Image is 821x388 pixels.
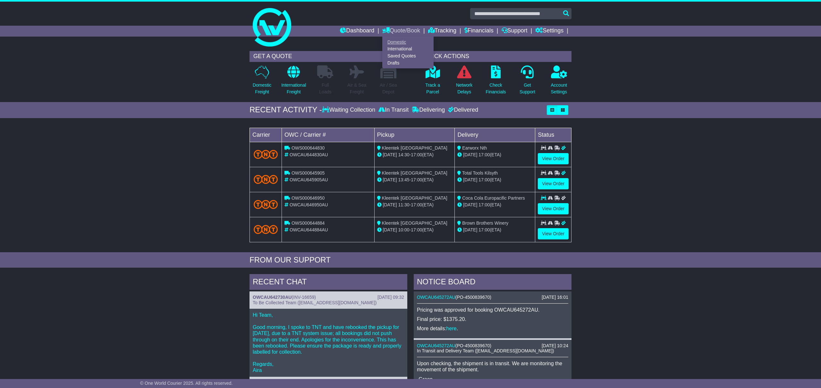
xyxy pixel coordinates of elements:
div: Waiting Collection [322,107,377,114]
span: Kleentek [GEOGRAPHIC_DATA] [382,170,447,176]
td: Pickup [374,128,455,142]
td: OWC / Carrier # [282,128,375,142]
span: OWS000646950 [292,195,325,201]
span: Brown Brothers Winery [462,220,508,226]
div: NOTICE BOARD [414,274,571,291]
span: PO-4500839670 [457,343,490,348]
p: Track a Parcel [425,82,440,95]
a: OWCAU645272AU [417,295,455,300]
div: - (ETA) [377,177,452,183]
a: Drafts [383,59,433,66]
p: Air / Sea Depot [380,82,397,95]
span: Kleentek [GEOGRAPHIC_DATA] [382,195,447,201]
p: Network Delays [456,82,472,95]
a: View Order [538,178,569,189]
span: OWCAU645905AU [290,177,328,182]
span: [DATE] [463,227,477,232]
div: RECENT CHAT [250,274,407,291]
div: In Transit [377,107,410,114]
img: TNT_Domestic.png [254,200,278,209]
div: Delivered [446,107,478,114]
a: Quote/Book [382,26,420,37]
td: Carrier [250,128,282,142]
div: [DATE] 10:24 [542,343,568,349]
td: Status [535,128,571,142]
a: InternationalFreight [281,65,306,99]
span: OWCAU646950AU [290,202,328,207]
div: Delivering [410,107,446,114]
a: GetSupport [519,65,536,99]
span: [DATE] [463,177,477,182]
p: Upon checking, the shipment is in transit. We are monitoring the movement of the shipment. [417,360,568,373]
span: Kleentek [GEOGRAPHIC_DATA] [382,145,447,151]
a: International [383,46,433,53]
div: (ETA) [457,202,532,208]
div: Quote/Book [382,37,434,68]
div: RECENT ACTIVITY - [250,105,322,115]
a: DomesticFreight [252,65,272,99]
span: OWS000644830 [292,145,325,151]
div: - (ETA) [377,227,452,233]
div: - (ETA) [377,151,452,158]
span: 11:30 [398,202,410,207]
td: Delivery [455,128,535,142]
span: Earworx Nth [462,145,487,151]
span: OWCAU644884AU [290,227,328,232]
img: TNT_Domestic.png [254,175,278,184]
p: Get Support [520,82,535,95]
p: Check Financials [486,82,506,95]
a: View Order [538,203,569,214]
a: Tracking [428,26,456,37]
span: © One World Courier 2025. All rights reserved. [140,381,233,386]
span: 17:00 [411,177,422,182]
div: (ETA) [457,177,532,183]
span: Coca Cola Europacific Partners [462,195,525,201]
span: 17:00 [411,202,422,207]
p: -Grace [417,376,568,382]
div: ( ) [417,343,568,349]
a: Saved Quotes [383,53,433,60]
span: [DATE] [383,227,397,232]
span: [DATE] [383,202,397,207]
span: OWS000644884 [292,220,325,226]
span: 17:00 [478,202,490,207]
p: International Freight [281,82,306,95]
a: Settings [535,26,563,37]
span: 17:00 [478,177,490,182]
div: [DATE] 16:01 [542,295,568,300]
a: View Order [538,228,569,239]
img: TNT_Domestic.png [254,150,278,159]
a: Support [502,26,528,37]
a: Dashboard [340,26,374,37]
a: Track aParcel [425,65,440,99]
a: OWCAU642730AU [253,295,292,300]
div: ( ) [417,295,568,300]
span: PO-4500839670 [457,295,490,300]
a: CheckFinancials [486,65,506,99]
a: Financials [464,26,494,37]
span: 14:30 [398,152,410,157]
p: More details: . [417,325,568,332]
span: [DATE] [383,152,397,157]
span: [DATE] [463,202,477,207]
span: [DATE] [383,177,397,182]
span: INV-16659 [293,295,314,300]
p: Pricing was approved for booking OWCAU645272AU. [417,307,568,313]
div: GET A QUOTE [250,51,401,62]
div: - (ETA) [377,202,452,208]
span: 13:45 [398,177,410,182]
div: QUICK ACTIONS [420,51,571,62]
span: Kleentek [GEOGRAPHIC_DATA] [382,220,447,226]
p: Hi Team, Good morning, I spoke to TNT and have rebooked the pickup for [DATE], due to a TNT syste... [253,312,404,374]
div: ( ) [253,295,404,300]
span: OWS000645905 [292,170,325,176]
p: Domestic Freight [253,82,271,95]
div: (ETA) [457,151,532,158]
div: (ETA) [457,227,532,233]
p: Full Loads [317,82,333,95]
span: In Transit and Delivery Team ([EMAIL_ADDRESS][DOMAIN_NAME]) [417,348,554,353]
span: [DATE] [463,152,477,157]
span: 17:00 [478,227,490,232]
div: FROM OUR SUPPORT [250,255,571,265]
p: Air & Sea Freight [347,82,366,95]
